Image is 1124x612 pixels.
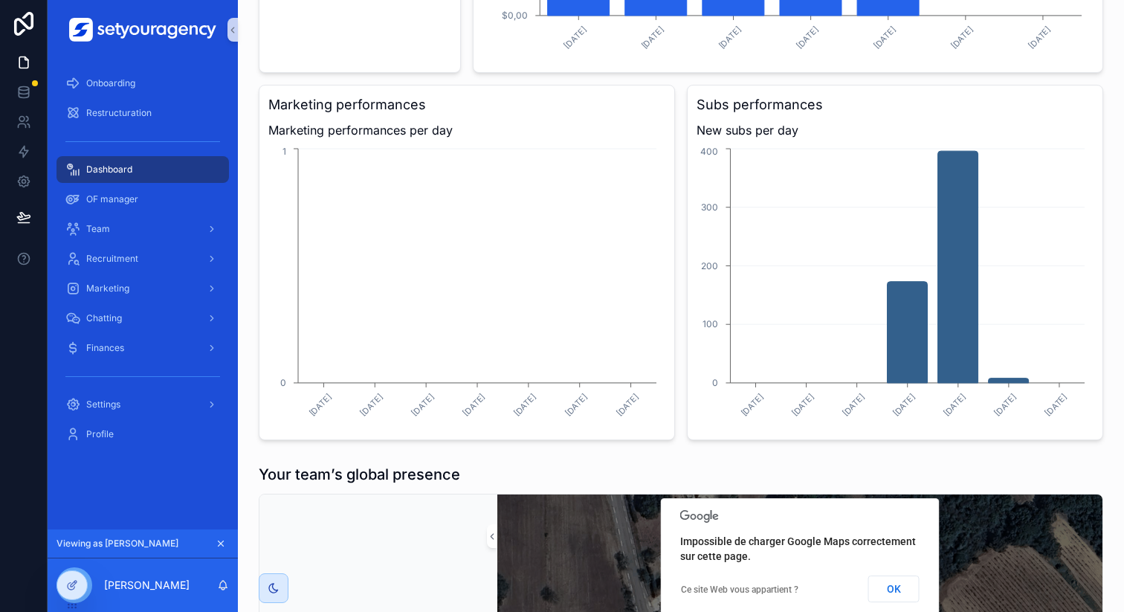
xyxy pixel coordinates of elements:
text: [DATE] [1042,391,1069,418]
tspan: 400 [700,146,718,157]
text: [DATE] [358,391,385,418]
text: [DATE] [871,24,898,51]
img: App logo [69,18,216,42]
div: chart [697,145,1094,431]
a: Recruitment [56,245,229,272]
div: chart [268,145,665,431]
span: Chatting [86,312,122,324]
text: [DATE] [1026,24,1053,51]
a: Finances [56,335,229,361]
text: [DATE] [639,24,666,51]
tspan: 200 [701,260,718,271]
span: Team [86,223,110,235]
text: [DATE] [992,391,1018,418]
a: OF manager [56,186,229,213]
span: Settings [86,399,120,410]
span: Onboarding [86,77,135,89]
text: [DATE] [307,391,334,418]
tspan: 0 [280,377,286,388]
span: OF manager [86,193,138,205]
span: Recruitment [86,253,138,265]
text: [DATE] [949,24,975,51]
a: Team [56,216,229,242]
span: Marketing performances per day [268,121,665,139]
tspan: $0,00 [502,10,528,21]
a: Marketing [56,275,229,302]
span: Marketing [86,283,129,294]
text: [DATE] [563,391,590,418]
text: [DATE] [739,391,766,418]
span: Restructuration [86,107,152,119]
text: [DATE] [840,391,867,418]
h1: Your team’s global presence [259,464,460,485]
div: scrollable content [48,59,238,467]
a: Onboarding [56,70,229,97]
text: [DATE] [941,391,968,418]
text: [DATE] [717,24,743,51]
span: Viewing as [PERSON_NAME] [56,538,178,550]
p: [PERSON_NAME] [104,578,190,593]
text: [DATE] [614,391,641,418]
span: Impossible de charger Google Maps correctement sur cette page. [680,535,916,562]
tspan: 0 [712,377,718,388]
text: [DATE] [511,391,538,418]
button: OK [868,576,920,602]
span: Dashboard [86,164,132,175]
span: Finances [86,342,124,354]
text: [DATE] [794,24,821,51]
a: Profile [56,421,229,448]
a: Chatting [56,305,229,332]
text: [DATE] [562,24,589,51]
h3: Marketing performances [268,94,665,115]
text: [DATE] [410,391,436,418]
h3: Subs performances [697,94,1094,115]
a: Settings [56,391,229,418]
text: [DATE] [460,391,487,418]
span: New subs per day [697,121,1094,139]
tspan: 1 [282,146,286,157]
a: Restructuration [56,100,229,126]
tspan: 300 [701,202,718,213]
a: Ce site Web vous appartient ? [681,584,798,595]
span: Profile [86,428,114,440]
a: Dashboard [56,156,229,183]
tspan: 100 [702,318,718,329]
text: [DATE] [789,391,816,418]
text: [DATE] [891,391,917,418]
